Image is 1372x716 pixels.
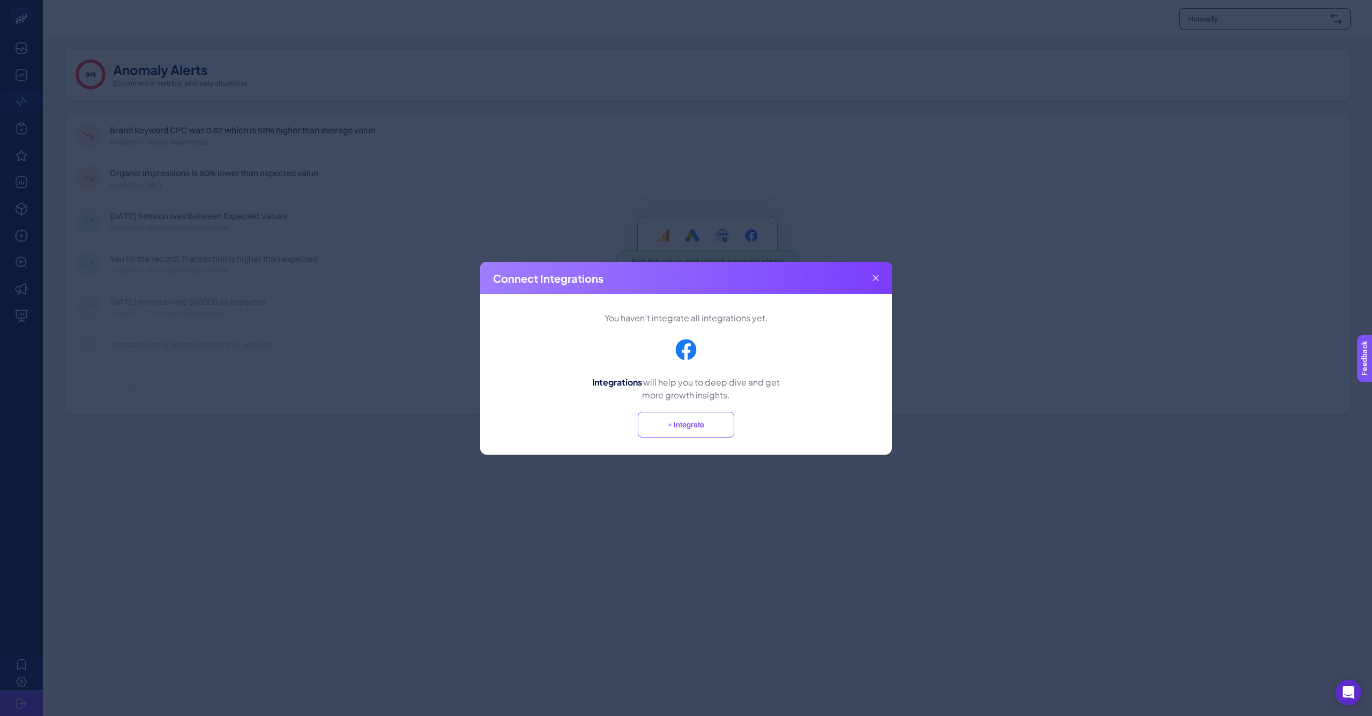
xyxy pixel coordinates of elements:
span: Feedback [6,3,41,12]
span: Integrations [592,374,642,389]
p: You haven’t integrate all integrations yet. [605,311,768,324]
div: Open Intercom Messenger [1336,680,1361,705]
span: will help you to deep dive and get more growth insights. [642,374,780,402]
button: + Integrate [638,412,734,438]
h2: Connect Integrations [493,270,603,285]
